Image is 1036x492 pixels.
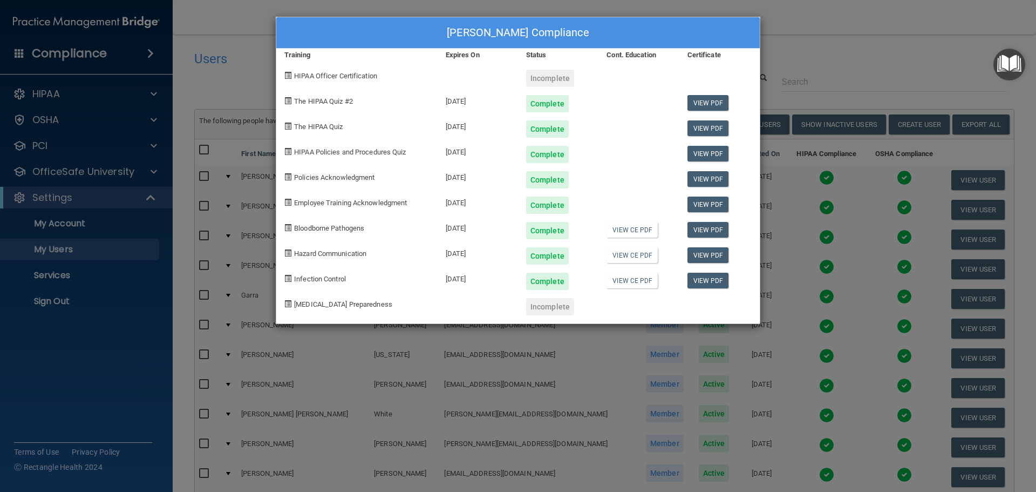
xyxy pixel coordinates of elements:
[294,224,364,232] span: Bloodborne Pathogens
[606,222,658,238] a: View CE PDF
[294,72,377,80] span: HIPAA Officer Certification
[526,95,569,112] div: Complete
[526,171,569,188] div: Complete
[518,49,598,62] div: Status
[526,247,569,265] div: Complete
[687,222,729,238] a: View PDF
[438,163,518,188] div: [DATE]
[526,197,569,214] div: Complete
[606,273,658,288] a: View CE PDF
[294,97,353,105] span: The HIPAA Quiz #2
[438,265,518,290] div: [DATE]
[687,171,729,187] a: View PDF
[294,199,407,207] span: Employee Training Acknowledgment
[526,120,569,138] div: Complete
[276,49,438,62] div: Training
[438,112,518,138] div: [DATE]
[526,273,569,290] div: Complete
[294,148,406,156] span: HIPAA Policies and Procedures Quiz
[438,49,518,62] div: Expires On
[438,239,518,265] div: [DATE]
[294,300,392,308] span: [MEDICAL_DATA] Preparedness
[526,222,569,239] div: Complete
[294,275,346,283] span: Infection Control
[438,214,518,239] div: [DATE]
[687,120,729,136] a: View PDF
[687,247,729,263] a: View PDF
[526,146,569,163] div: Complete
[294,173,374,181] span: Policies Acknowledgment
[993,49,1025,80] button: Open Resource Center
[438,188,518,214] div: [DATE]
[687,95,729,111] a: View PDF
[438,87,518,112] div: [DATE]
[679,49,760,62] div: Certificate
[687,273,729,288] a: View PDF
[687,197,729,212] a: View PDF
[526,70,574,87] div: Incomplete
[294,123,343,131] span: The HIPAA Quiz
[294,250,366,258] span: Hazard Communication
[598,49,679,62] div: Cont. Education
[687,146,729,161] a: View PDF
[438,138,518,163] div: [DATE]
[276,17,760,49] div: [PERSON_NAME] Compliance
[526,298,574,315] div: Incomplete
[606,247,658,263] a: View CE PDF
